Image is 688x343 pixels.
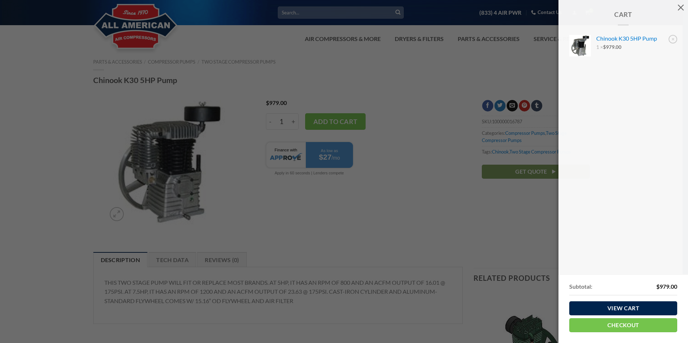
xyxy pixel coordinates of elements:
a: Checkout [569,318,677,332]
span: 1 × [596,44,621,50]
a: Chinook K30 5HP Pump [596,35,666,42]
a: View cart [569,301,677,315]
span: $ [603,44,606,50]
span: $ [656,283,660,290]
a: Remove Chinook K30 5HP Pump from cart [669,35,677,44]
strong: Subtotal: [569,282,592,291]
bdi: 979.00 [603,44,621,50]
bdi: 979.00 [656,283,677,290]
span: Cart [569,11,677,19]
